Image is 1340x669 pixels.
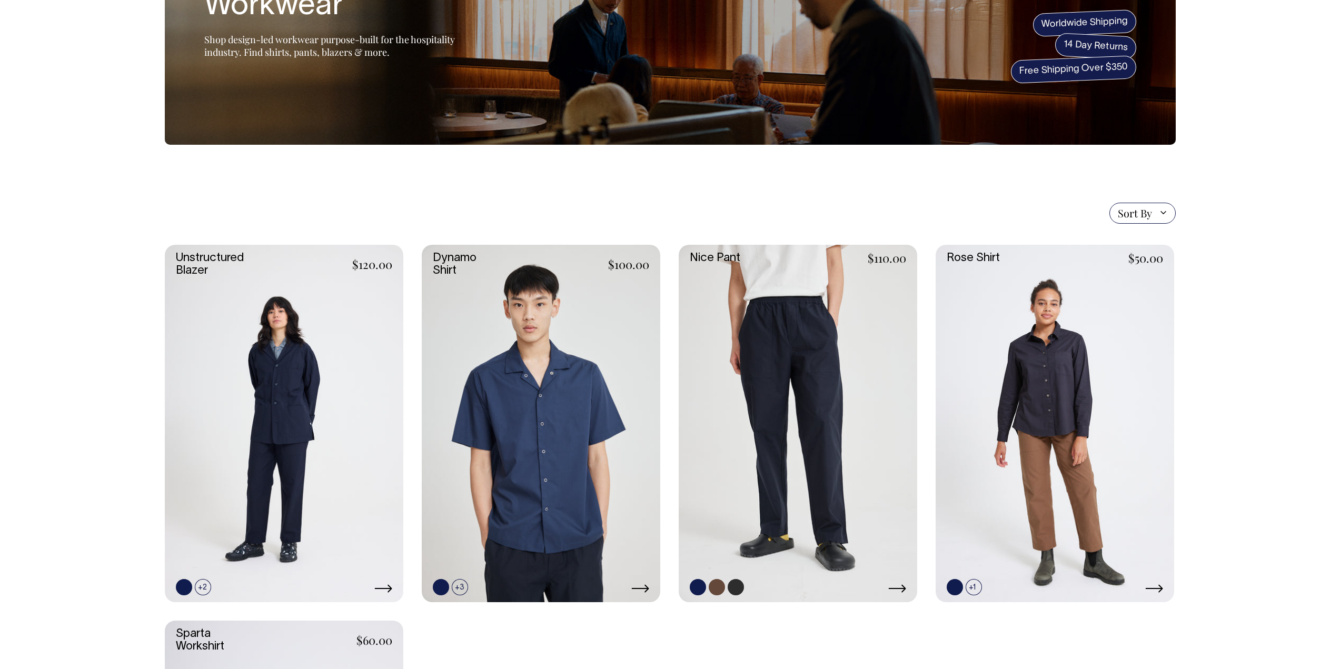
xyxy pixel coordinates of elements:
span: Worldwide Shipping [1033,9,1137,37]
span: 14 Day Returns [1054,33,1136,60]
span: Free Shipping Over $350 [1010,55,1137,84]
span: +2 [195,579,211,595]
span: Shop design-led workwear purpose-built for the hospitality industry. Find shirts, pants, blazers ... [204,33,455,58]
span: Sort By [1118,207,1152,219]
span: +3 [452,579,468,595]
span: +1 [966,579,982,595]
